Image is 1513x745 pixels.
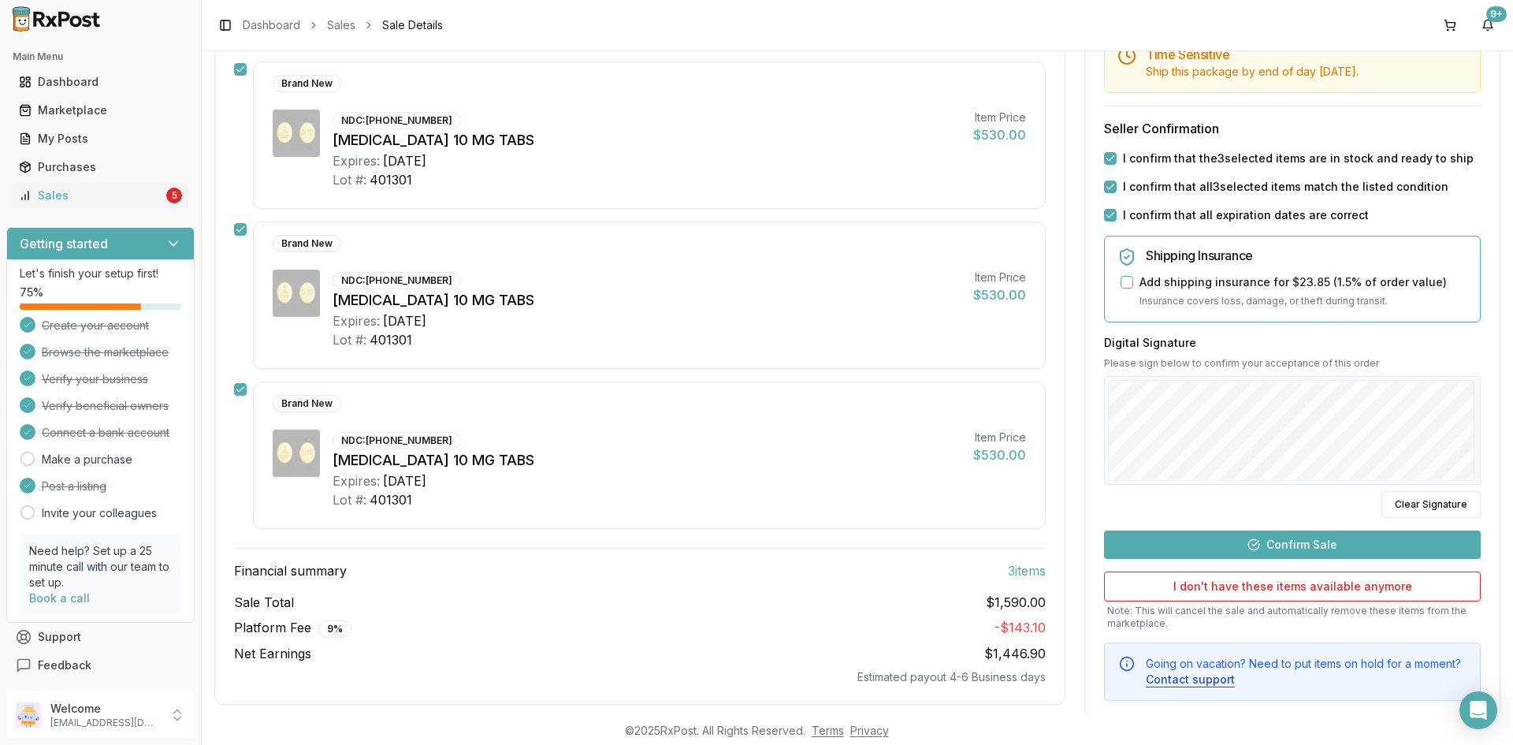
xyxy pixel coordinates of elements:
div: 9+ [1486,6,1507,22]
div: NDC: [PHONE_NUMBER] [333,272,461,289]
div: Lot #: [333,170,366,189]
span: $1,590.00 [986,593,1046,612]
a: Purchases [13,153,188,181]
a: Terms [812,724,844,737]
div: $530.00 [973,285,1026,304]
div: $530.00 [973,445,1026,464]
span: $1,446.90 [984,646,1046,661]
div: Item Price [973,430,1026,445]
span: Sale Total [234,593,294,612]
div: Dashboard [19,74,182,90]
span: Connect a bank account [42,425,169,441]
button: Sales5 [6,183,195,208]
label: Add shipping insurance for $23.85 ( 1.5 % of order value) [1139,274,1447,290]
h3: Seller Confirmation [1104,119,1481,138]
span: 3 item s [1008,561,1046,580]
span: Sale Details [382,17,443,33]
span: Ship this package by end of day [DATE] . [1146,65,1359,78]
h2: Main Menu [13,50,188,63]
div: Sales [19,188,163,203]
span: Financial summary [234,561,347,580]
h5: Shipping Insurance [1146,249,1467,262]
div: Expires: [333,151,380,170]
a: Privacy [850,724,889,737]
button: Support [6,623,195,651]
p: Note: This will cancel the sale and automatically remove these items from the marketplace. [1104,605,1481,630]
div: 5 [166,188,182,203]
label: I confirm that the 3 selected items are in stock and ready to ship [1123,151,1474,166]
span: Platform Fee [234,618,351,638]
div: NDC: [PHONE_NUMBER] [333,112,461,129]
div: Marketplace [19,102,182,118]
div: Brand New [273,395,341,412]
a: Book a call [29,591,90,605]
div: Open Intercom Messenger [1459,691,1497,729]
button: Dashboard [6,69,195,95]
a: Marketplace [13,96,188,125]
a: Invite your colleagues [42,505,157,521]
div: Brand New [273,235,341,252]
div: $530.00 [973,125,1026,144]
p: Please sign below to confirm your acceptance of this order [1104,357,1481,370]
span: Verify your business [42,371,148,387]
span: Net Earnings [234,644,311,663]
div: Going on vacation? Need to put items on hold for a moment? [1146,656,1467,687]
button: Contact support [1146,672,1235,687]
button: Clear Signature [1381,491,1481,518]
span: Feedback [38,657,91,673]
button: I don't have these items available anymore [1104,572,1481,602]
img: Jardiance 10 MG TABS [273,270,320,317]
button: Marketplace [6,98,195,123]
a: Make a purchase [42,452,132,467]
div: 401301 [370,170,412,189]
button: My Posts [6,126,195,151]
a: My Posts [13,125,188,153]
p: Insurance covers loss, damage, or theft during transit. [1139,293,1467,309]
div: 401301 [370,490,412,509]
div: Brand New [273,75,341,92]
img: RxPost Logo [6,6,107,32]
a: Dashboard [243,17,300,33]
img: User avatar [16,702,41,728]
div: [DATE] [383,151,426,170]
p: [EMAIL_ADDRESS][DOMAIN_NAME] [50,717,160,729]
div: Lot #: [333,330,366,349]
div: [DATE] [383,471,426,490]
h5: Time Sensitive [1146,48,1467,61]
img: Jardiance 10 MG TABS [273,110,320,157]
div: NDC: [PHONE_NUMBER] [333,432,461,449]
div: Expires: [333,471,380,490]
div: Estimated payout 4-6 Business days [234,669,1046,685]
div: [MEDICAL_DATA] 10 MG TABS [333,449,961,471]
label: I confirm that all 3 selected items match the listed condition [1123,179,1448,195]
div: Lot #: [333,490,366,509]
label: I confirm that all expiration dates are correct [1123,207,1369,223]
img: Jardiance 10 MG TABS [273,430,320,477]
p: Welcome [50,701,160,717]
div: Expires: [333,311,380,330]
div: Item Price [973,110,1026,125]
div: [MEDICAL_DATA] 10 MG TABS [333,129,961,151]
span: Create your account [42,318,149,333]
div: Purchases [19,159,182,175]
a: Sales5 [13,181,188,210]
div: 9 % [318,620,351,638]
nav: breadcrumb [243,17,443,33]
button: Purchases [6,155,195,180]
button: Confirm Sale [1104,531,1481,559]
a: Dashboard [13,68,188,96]
div: Item Price [973,270,1026,285]
button: Feedback [6,651,195,680]
h3: Getting started [20,234,108,253]
div: My Posts [19,131,182,147]
h3: Digital Signature [1104,335,1481,351]
div: [DATE] [383,311,426,330]
p: Let's finish your setup first! [20,266,181,281]
div: [MEDICAL_DATA] 10 MG TABS [333,289,961,311]
span: Post a listing [42,479,106,494]
span: - $143.10 [994,620,1046,635]
p: Need help? Set up a 25 minute call with our team to set up. [29,543,172,590]
a: Sales [327,17,355,33]
span: Verify beneficial owners [42,398,169,414]
button: 9+ [1475,13,1500,38]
